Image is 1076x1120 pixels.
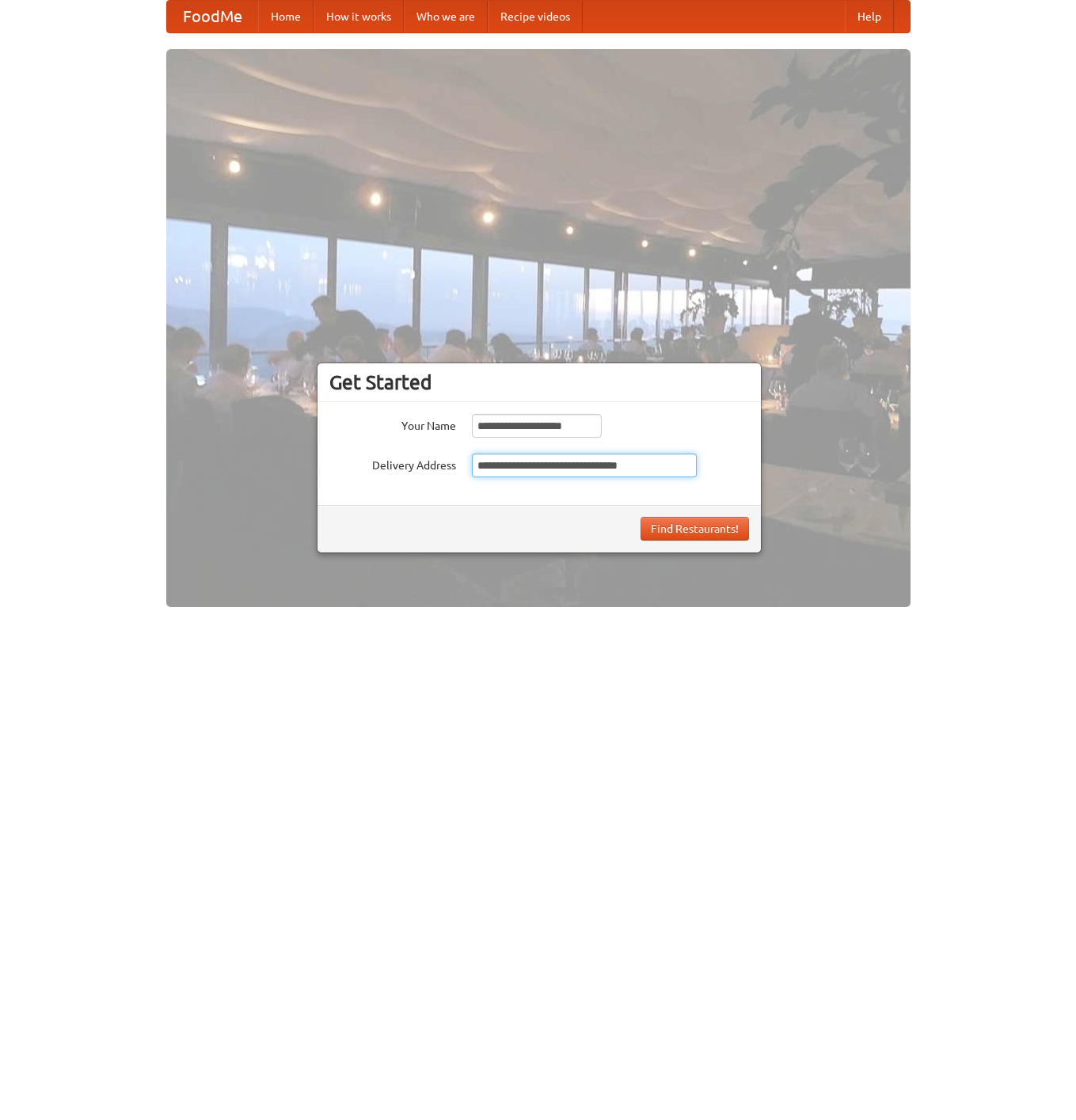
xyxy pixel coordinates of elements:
a: Home [258,1,314,32]
a: Who we are [404,1,488,32]
a: How it works [314,1,404,32]
button: Find Restaurants! [641,517,749,541]
a: FoodMe [167,1,258,32]
a: Recipe videos [488,1,583,32]
label: Delivery Address [329,454,456,473]
h3: Get Started [329,370,749,394]
a: Help [845,1,894,32]
label: Your Name [329,414,456,434]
